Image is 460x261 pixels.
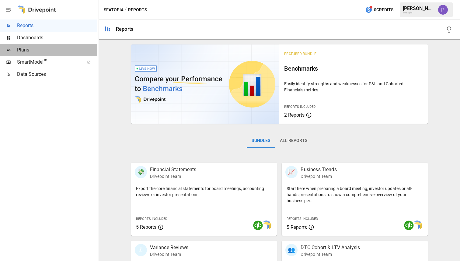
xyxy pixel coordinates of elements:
[262,220,271,230] img: smart model
[301,244,360,251] p: DTC Cohort & LTV Analysis
[301,251,360,257] p: Drivepoint Team
[247,133,275,148] button: Bundles
[17,34,97,41] span: Dashboards
[104,6,124,14] button: Seatopia
[287,224,307,230] span: 5 Reports
[287,185,423,204] p: Start here when preparing a board meeting, investor updates or all-hands presentations to show a ...
[150,173,197,179] p: Drivepoint Team
[136,185,272,198] p: Export the core financial statements for board meetings, accounting reviews or investor presentat...
[17,71,97,78] span: Data Sources
[44,58,48,65] span: ™
[253,220,263,230] img: quickbooks
[17,22,97,29] span: Reports
[363,4,396,16] button: 0Credits
[374,6,393,14] span: 0 Credits
[284,81,423,93] p: Easily identify strengths and weaknesses for P&L and Cohorted Financials metrics.
[116,26,133,32] div: Reports
[301,173,336,179] p: Drivepoint Team
[284,64,423,73] h6: Benchmarks
[403,5,434,11] div: [PERSON_NAME]
[403,11,434,14] div: Seatopia
[434,1,451,18] button: Prateek Batra
[285,244,298,256] div: 👥
[284,112,305,118] span: 2 Reports
[301,166,336,173] p: Business Trends
[284,105,315,109] span: Reports Included
[404,220,414,230] img: quickbooks
[150,244,188,251] p: Variance Reviews
[136,217,167,221] span: Reports Included
[438,5,448,15] img: Prateek Batra
[17,58,80,66] span: SmartModel
[150,251,188,257] p: Drivepoint Team
[136,224,156,230] span: 5 Reports
[150,166,197,173] p: Financial Statements
[135,244,147,256] div: 🗓
[284,52,316,56] span: Featured Bundle
[413,220,422,230] img: smart model
[275,133,312,148] button: All Reports
[17,46,97,54] span: Plans
[285,166,298,178] div: 📈
[125,6,127,14] div: /
[287,217,318,221] span: Reports Included
[135,166,147,178] div: 💸
[131,44,280,124] img: video thumbnail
